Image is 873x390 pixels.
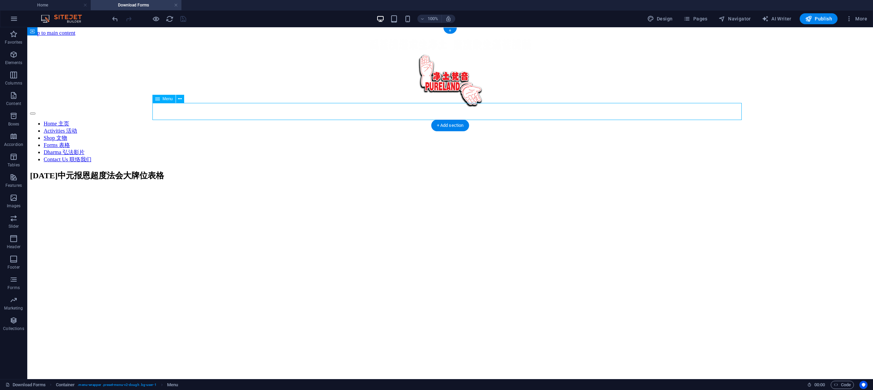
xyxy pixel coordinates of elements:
[859,381,868,389] button: Usercentrics
[77,381,156,389] span: . menu-wrapper .preset-menu-v2-dough .bg-user-1
[431,120,469,131] div: + Add section
[8,285,20,290] p: Forms
[4,142,23,147] p: Accordion
[167,381,178,389] span: Click to select. Double-click to edit
[8,121,19,127] p: Boxes
[762,15,791,22] span: AI Writer
[5,80,22,86] p: Columns
[5,40,22,45] p: Favorites
[834,381,851,389] span: Code
[417,15,442,23] button: 100%
[7,244,20,250] p: Header
[831,381,854,389] button: Code
[3,3,48,9] a: Skip to main content
[843,13,870,24] button: More
[819,382,820,387] span: :
[5,60,23,65] p: Elements
[56,381,75,389] span: Click to select. Double-click to edit
[805,15,832,22] span: Publish
[56,381,178,389] nav: breadcrumb
[800,13,838,24] button: Publish
[111,15,119,23] i: Undo: Change menu items (Ctrl+Z)
[445,16,452,22] i: On resize automatically adjust zoom level to fit chosen device.
[428,15,439,23] h6: 100%
[166,15,174,23] i: Reload page
[7,203,21,209] p: Images
[163,97,173,101] span: Menu
[645,13,676,24] div: Design (Ctrl+Alt+Y)
[8,265,20,270] p: Footer
[4,305,23,311] p: Marketing
[846,15,867,22] span: More
[5,381,46,389] a: Click to cancel selection. Double-click to open Pages
[111,15,119,23] button: undo
[759,13,794,24] button: AI Writer
[39,15,90,23] img: Editor Logo
[716,13,754,24] button: Navigator
[681,13,710,24] button: Pages
[443,28,457,34] div: +
[719,15,751,22] span: Navigator
[8,162,20,168] p: Tables
[814,381,825,389] span: 00 00
[9,224,19,229] p: Slider
[3,326,24,331] p: Collections
[6,101,21,106] p: Content
[5,183,22,188] p: Features
[807,381,825,389] h6: Session time
[91,1,181,9] h4: Download Forms
[647,15,673,22] span: Design
[645,13,676,24] button: Design
[165,15,174,23] button: reload
[683,15,707,22] span: Pages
